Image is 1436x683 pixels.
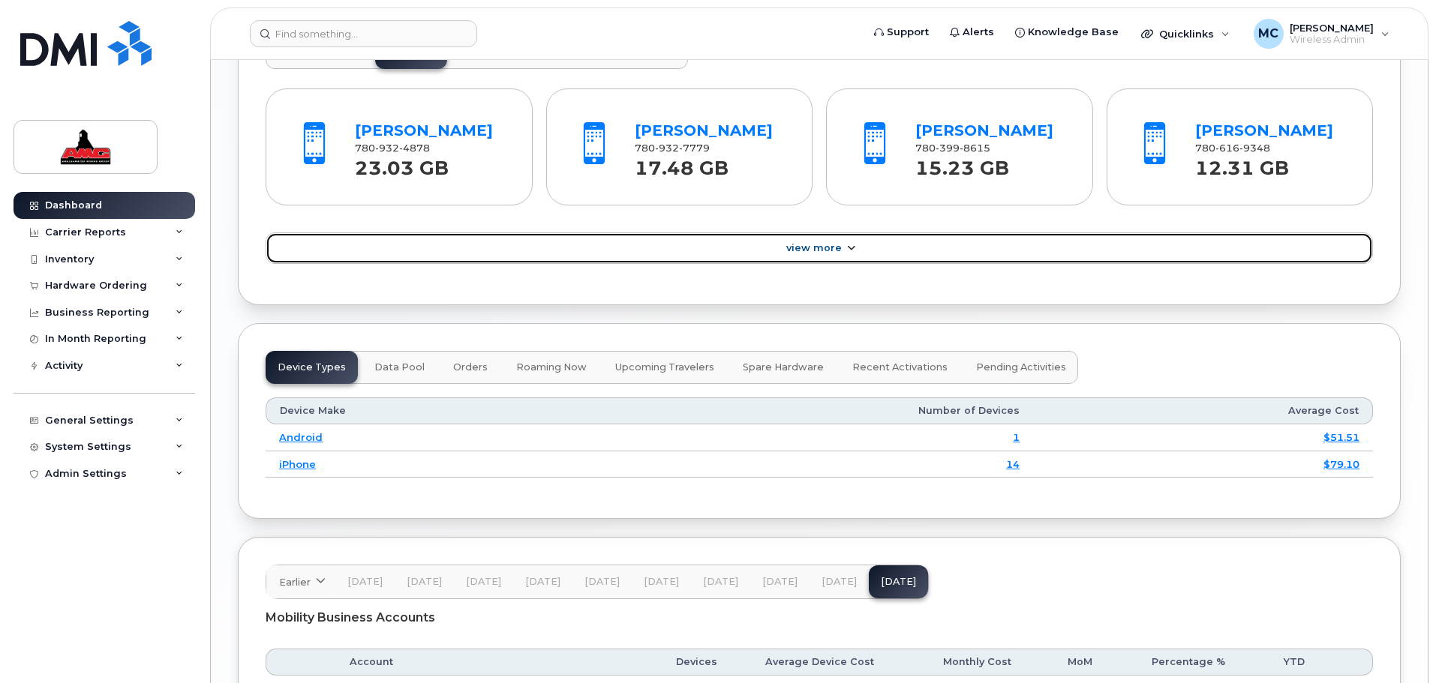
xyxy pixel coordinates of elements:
th: YTD [1270,649,1373,676]
span: [DATE] [822,576,857,588]
a: Alerts [939,17,1005,47]
span: Spare Hardware [743,361,824,373]
span: 616 [1215,142,1239,154]
th: Devices [662,649,752,676]
strong: 17.48 GB [635,148,729,179]
th: Average Cost [1033,397,1373,424]
span: MC [1258,25,1278,43]
span: Upcoming Travelers [615,361,714,373]
a: $79.10 [1323,458,1359,470]
th: Monthly Cost [930,649,1054,676]
span: 932 [375,142,399,154]
a: View More [266,232,1373,264]
a: Support [864,17,939,47]
span: Knowledge Base [1028,25,1119,40]
th: Device Make [266,397,590,424]
a: [PERSON_NAME] [355,121,493,139]
a: [PERSON_NAME] [1195,121,1333,139]
span: 9348 [1239,142,1270,154]
span: Data Pool [374,361,425,373]
div: Quicklinks [1131,19,1240,49]
div: Mobility Business Accounts [266,599,1373,637]
span: Quicklinks [1159,28,1214,40]
a: 1 [1013,431,1020,443]
span: 780 [355,142,430,154]
a: iPhone [279,458,316,470]
span: Alerts [963,25,994,40]
span: [DATE] [407,576,442,588]
th: MoM [1054,649,1139,676]
span: 7779 [679,142,710,154]
strong: 23.03 GB [355,148,449,179]
strong: 12.31 GB [1195,148,1289,179]
th: Percentage % [1138,649,1269,676]
span: Support [887,25,929,40]
a: Android [279,431,323,443]
span: 399 [936,142,960,154]
span: Earlier [279,575,311,589]
span: Wireless Admin [1290,34,1374,46]
span: 932 [655,142,679,154]
span: 780 [915,142,990,154]
span: 4878 [399,142,430,154]
span: 780 [635,142,710,154]
span: View More [786,242,842,253]
a: $51.51 [1323,431,1359,443]
div: Meagan Carter [1243,19,1400,49]
span: [DATE] [466,576,501,588]
span: [DATE] [584,576,620,588]
a: [PERSON_NAME] [915,121,1053,139]
th: Account [336,649,662,676]
a: Knowledge Base [1005,17,1129,47]
th: Number of Devices [590,397,1033,424]
input: Find something... [250,20,477,47]
span: 780 [1195,142,1270,154]
span: [DATE] [703,576,738,588]
th: Average Device Cost [752,649,930,676]
span: [DATE] [525,576,560,588]
a: [PERSON_NAME] [635,121,773,139]
span: [DATE] [762,576,798,588]
strong: 15.23 GB [915,148,1009,179]
span: [DATE] [347,576,383,588]
span: Recent Activations [852,361,948,373]
span: [DATE] [644,576,679,588]
a: 14 [1006,458,1020,470]
span: [PERSON_NAME] [1290,22,1374,34]
span: Roaming Now [516,361,587,373]
span: Pending Activities [976,361,1066,373]
span: Orders [453,361,488,373]
span: 8615 [960,142,990,154]
a: Earlier [266,565,335,598]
